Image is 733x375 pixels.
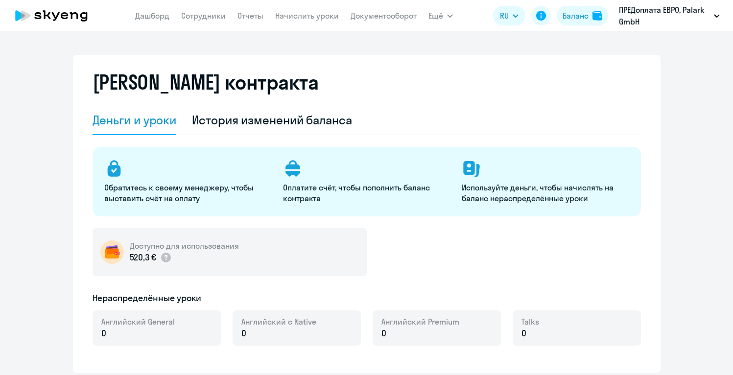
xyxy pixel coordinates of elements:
[93,112,177,128] div: Деньги и уроки
[104,182,271,204] p: Обратитесь к своему менеджеру, чтобы выставить счёт на оплату
[428,10,443,22] span: Ещё
[462,182,629,204] p: Используйте деньги, чтобы начислять на баланс нераспределённые уроки
[100,240,124,264] img: wallet-circle.png
[563,10,589,22] div: Баланс
[351,11,417,21] a: Документооборот
[283,182,450,204] p: Оплатите счёт, чтобы пополнить баланс контракта
[241,316,316,327] span: Английский с Native
[592,11,602,21] img: balance
[181,11,226,21] a: Сотрудники
[381,327,386,340] span: 0
[93,292,202,305] h5: Нераспределённые уроки
[192,112,352,128] div: История изменений баланса
[381,316,459,327] span: Английский Premium
[241,327,246,340] span: 0
[130,240,239,251] h5: Доступно для использования
[275,11,339,21] a: Начислить уроки
[237,11,263,21] a: Отчеты
[135,11,169,21] a: Дашборд
[101,316,175,327] span: Английский General
[557,6,608,25] button: Балансbalance
[619,4,710,27] p: ПРЕДоплата ЕВРО, Palark GmbH
[500,10,509,22] span: RU
[521,327,526,340] span: 0
[428,6,453,25] button: Ещё
[93,70,319,94] h2: [PERSON_NAME] контракта
[614,4,725,27] button: ПРЕДоплата ЕВРО, Palark GmbH
[101,327,106,340] span: 0
[493,6,525,25] button: RU
[521,316,539,327] span: Talks
[130,251,172,264] p: 520,3 €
